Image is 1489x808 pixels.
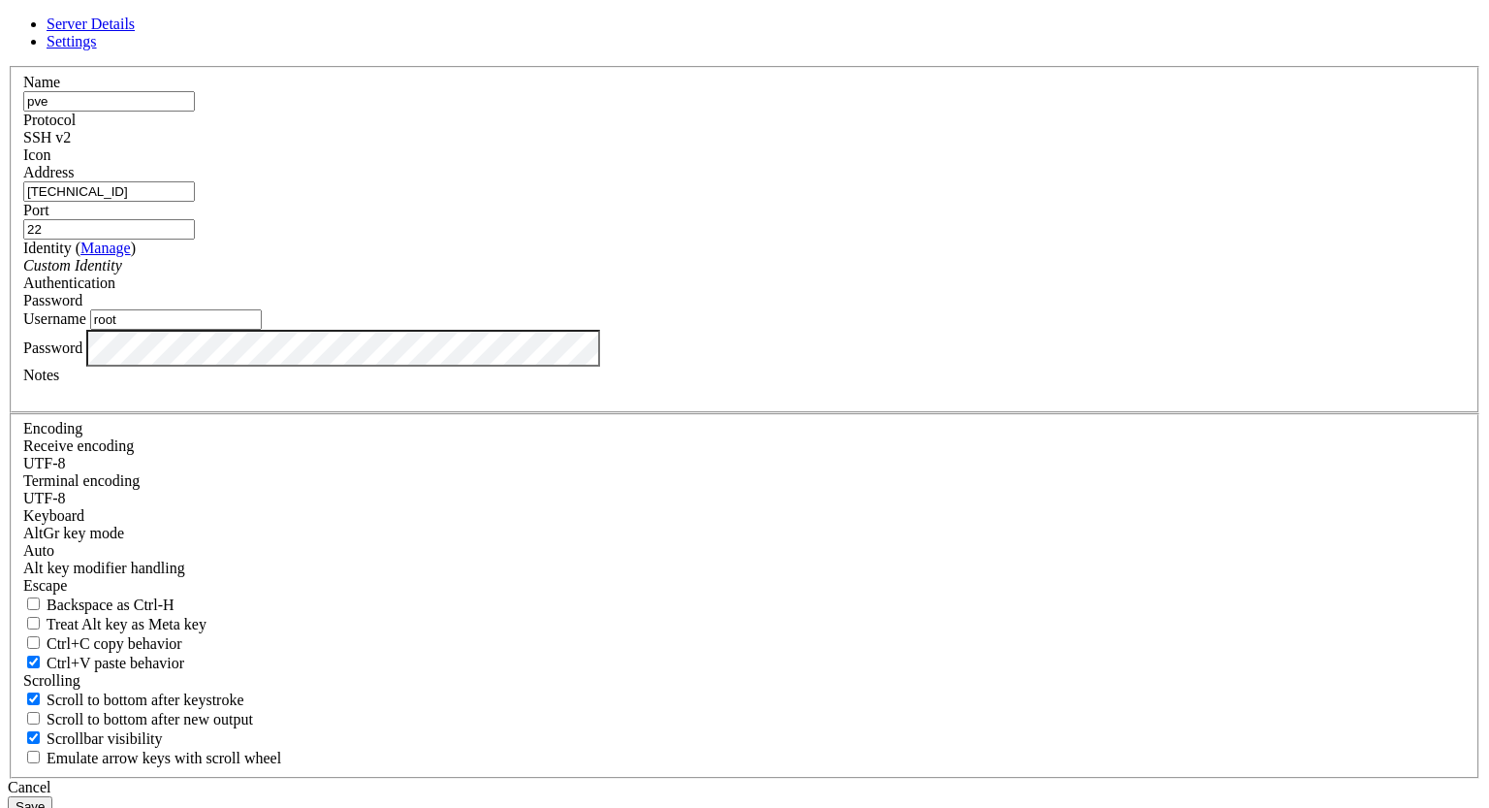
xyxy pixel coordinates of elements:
span: 错 [88,189,105,206]
span: 案 [146,272,163,288]
span: 本 [203,189,219,206]
span: 机 [159,601,175,618]
span: 如 [23,173,40,189]
span: 自 [192,601,208,618]
span: 题 [448,189,464,206]
span: 执 [78,601,94,618]
span: 美 [106,90,122,107]
div: SSH v2 [23,129,1466,146]
span: 打 [23,404,40,420]
input: Scroll to bottom after keystroke [27,693,40,705]
span: SSH v2 [23,129,71,145]
input: Scroll to bottom after new output [27,712,40,725]
input: Login Username [90,309,262,330]
label: Protocol [23,112,76,128]
span: 模 [8,90,24,107]
span: 等 [23,140,40,156]
span: 键 [80,57,97,74]
span: 根 [154,189,171,206]
span: 🔥 [269,272,285,288]
span: 绪 [236,305,252,321]
span: 接 [228,321,244,338]
i: Custom Identity [23,257,122,274]
span: 关 [225,601,241,618]
span: : 0 [41,8,64,23]
span: 果 [40,173,56,189]
span: 应 [32,305,48,321]
span: 并 [56,420,73,436]
x-row: ============================= [8,552,1236,568]
span: ！ [195,57,211,74]
span: 换 [219,140,236,156]
span: 。 [355,173,371,189]
span: 继 [236,173,252,189]
span: 转 [203,140,219,156]
span: 完 [89,90,106,107]
span: 提 [219,189,236,206]
span: 步 [73,354,89,371]
span: 重 [24,585,41,601]
span: 您 [138,173,154,189]
span: 行 [285,173,301,189]
label: Identity [23,240,136,256]
span: 待 [40,140,56,156]
span: 续 [252,173,269,189]
span: 续 [253,90,269,107]
x-row: /unattend:C:\Windows\System32\Sysprep\unattend.xml [8,535,1236,552]
input: Treat Alt key as Meta key [27,617,40,630]
span: 🔥 [8,272,24,288]
span: 导 [206,107,222,123]
x-row: 2 [8,305,1236,321]
span: 的 [195,272,211,288]
span: 整 [97,272,113,288]
span: 过 [40,387,56,404]
span: 后 [111,601,127,618]
span: Settings [47,33,97,49]
span: 继 [171,90,187,107]
span: ， [122,90,139,107]
span: 执 [269,173,285,189]
input: Ctrl+V paste behavior [27,656,40,668]
span: 下 [121,420,138,436]
span: 全 [203,173,219,189]
span: ( ) [76,240,136,256]
span: 过 [178,57,195,74]
span: 态 [73,90,89,107]
span: 按 [24,354,41,371]
a: Server Details [47,16,135,32]
span: 个 [113,272,130,288]
label: Keyboard [23,507,84,524]
div: UTF-8 [23,490,1466,507]
span: 证 [146,57,163,74]
span: 出 [398,189,415,206]
x-row: 1. [DOMAIN_NAME] [8,107,1236,123]
span: 制 [366,189,383,206]
span: 状 [57,90,74,107]
span: 理 [166,404,182,420]
span: 这 [65,272,81,288]
label: Username [23,310,86,327]
label: The default terminal encoding. ISO-2022 enables character map translations (like graphics maps). ... [23,472,140,489]
div: UTF-8 [23,455,1466,472]
span: 继 [23,107,40,123]
label: Set the expected encoding for data received from the host. If the encodings do not match, visual ... [23,525,124,541]
span: 键 [63,239,79,255]
span: 关 [88,140,105,156]
span: 贴 [40,420,56,436]
x-row: 2. Windows Sysprep [8,123,1236,140]
span: 直 [211,321,228,338]
span: 正 [301,189,317,206]
span: 将 [175,601,192,618]
span: 后 [121,140,138,156]
span: ⚠️ [8,585,24,600]
span: 部 [186,305,203,321]
span: 板 [186,140,203,156]
span: 骤 [146,305,163,321]
span: 行 [163,321,179,338]
span: 执 [111,123,127,140]
input: Port Number [23,219,195,240]
span: 当 [80,321,97,338]
div: Auto [23,542,1466,560]
input: Emulate arrow keys with scroll wheel [27,751,40,763]
x-row: # Execute Sysprep, system will shutdown automatically [8,469,1236,486]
